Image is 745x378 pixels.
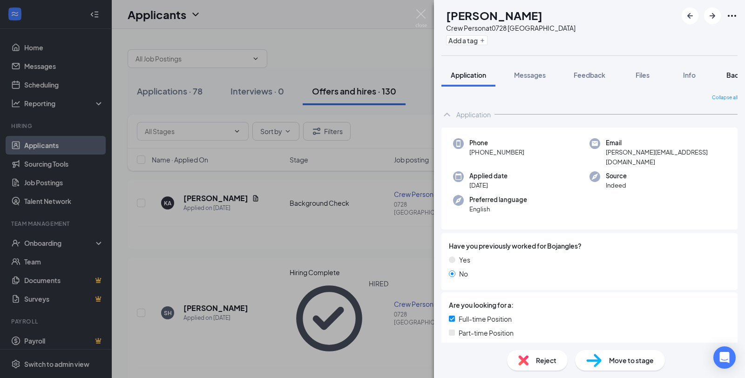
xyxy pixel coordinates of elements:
button: ArrowLeftNew [682,7,698,24]
span: Source [606,171,627,181]
svg: Plus [480,38,485,43]
span: English [469,204,527,214]
span: Collapse all [712,94,738,101]
span: Phone [469,138,524,148]
button: ArrowRight [704,7,721,24]
svg: ArrowLeftNew [684,10,696,21]
span: Feedback [574,71,605,79]
h1: [PERSON_NAME] [446,7,542,23]
span: Move to stage [609,355,654,365]
span: Application [451,71,486,79]
span: Have you previously worked for Bojangles? [449,241,582,251]
span: Preferred language [469,195,527,204]
span: Reject [536,355,556,365]
span: Messages [514,71,546,79]
div: Open Intercom Messenger [713,346,736,369]
span: Files [636,71,650,79]
svg: ArrowRight [707,10,718,21]
span: [PERSON_NAME][EMAIL_ADDRESS][DOMAIN_NAME] [606,148,726,167]
span: Email [606,138,726,148]
span: Yes [459,255,470,265]
span: Indeed [606,181,627,190]
span: [DATE] [469,181,508,190]
span: Applied date [469,171,508,181]
span: No [459,269,468,279]
div: Crew Person at 0728 [GEOGRAPHIC_DATA] [446,23,576,33]
button: PlusAdd a tag [446,35,488,45]
svg: Ellipses [726,10,738,21]
span: [PHONE_NUMBER] [469,148,524,157]
span: Full-time Position [459,314,512,324]
span: Info [683,71,696,79]
div: Application [456,110,491,119]
svg: ChevronUp [441,109,453,120]
span: Part-time Position [459,328,514,338]
span: Seasonal Position [459,342,513,352]
span: Are you looking for a: [449,300,514,310]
